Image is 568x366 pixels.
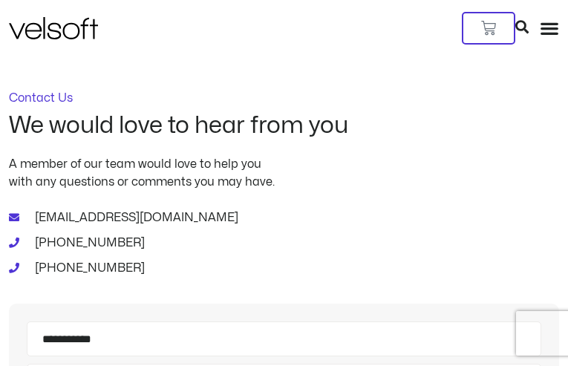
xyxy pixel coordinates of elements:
p: A member of our team would love to help you with any questions or comments you may have. [9,155,559,191]
div: Menu Toggle [540,19,559,38]
p: Contact Us [9,92,559,104]
span: [PHONE_NUMBER] [31,234,145,252]
a: [EMAIL_ADDRESS][DOMAIN_NAME] [9,209,559,226]
h2: We would love to hear from you [9,113,559,138]
img: Velsoft Training Materials [9,17,98,39]
span: [EMAIL_ADDRESS][DOMAIN_NAME] [31,209,238,226]
span: [PHONE_NUMBER] [31,259,145,277]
